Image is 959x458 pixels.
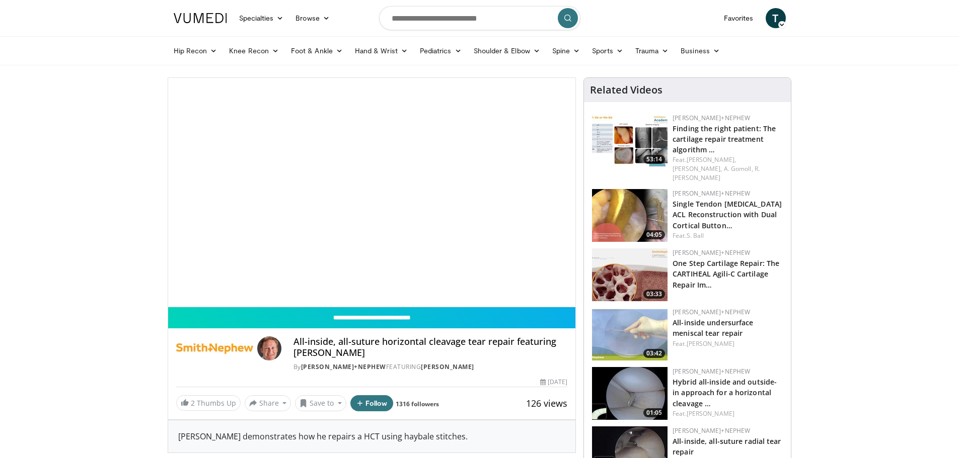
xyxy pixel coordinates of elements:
a: Pediatrics [414,41,468,61]
a: 04:05 [592,189,668,242]
a: 03:33 [592,248,668,301]
h4: All-inside, all-suture horizontal cleavage tear repair featuring [PERSON_NAME] [293,336,567,358]
a: R. [PERSON_NAME] [673,164,760,182]
img: 02c34c8e-0ce7-40b9-85e3-cdd59c0970f9.150x105_q85_crop-smart_upscale.jpg [592,308,668,360]
span: 04:05 [643,230,665,239]
a: Favorites [718,8,760,28]
a: [PERSON_NAME]+Nephew [673,367,750,376]
a: 2 Thumbs Up [176,395,241,411]
div: [PERSON_NAME] demonstrates how he repairs a HCT using haybale stitches. [168,420,576,452]
a: Finding the right patient: The cartilage repair treatment algorithm … [673,124,776,154]
a: [PERSON_NAME], [687,155,736,164]
a: Shoulder & Elbow [468,41,546,61]
a: Knee Recon [223,41,285,61]
a: 1316 followers [396,400,439,408]
a: Hip Recon [168,41,224,61]
a: Single Tendon [MEDICAL_DATA] ACL Reconstruction with Dual Cortical Button… [673,199,782,230]
img: 2894c166-06ea-43da-b75e-3312627dae3b.150x105_q85_crop-smart_upscale.jpg [592,114,668,166]
div: By FEATURING [293,362,567,372]
a: [PERSON_NAME]+Nephew [673,248,750,257]
a: All-inside undersurface meniscal tear repair [673,318,753,338]
img: Smith+Nephew [176,336,253,360]
a: Specialties [233,8,290,28]
a: [PERSON_NAME]+Nephew [673,308,750,316]
a: [PERSON_NAME] [421,362,474,371]
a: [PERSON_NAME], [673,164,722,173]
a: 53:14 [592,114,668,166]
h4: Related Videos [590,84,662,96]
div: Feat. [673,339,783,348]
a: [PERSON_NAME] [687,339,734,348]
span: 03:33 [643,290,665,299]
a: Sports [586,41,629,61]
img: 781f413f-8da4-4df1-9ef9-bed9c2d6503b.150x105_q85_crop-smart_upscale.jpg [592,248,668,301]
a: [PERSON_NAME]+Nephew [301,362,386,371]
a: [PERSON_NAME] [687,409,734,418]
span: 2 [191,398,195,408]
input: Search topics, interventions [379,6,580,30]
a: Hybrid all-inside and outside-in approach for a horizontal cleavage … [673,377,777,408]
a: T [766,8,786,28]
a: One Step Cartilage Repair: The CARTIHEAL Agili-C Cartilage Repair Im… [673,258,779,289]
button: Save to [295,395,346,411]
a: 03:42 [592,308,668,360]
video-js: Video Player [168,78,576,307]
div: [DATE] [540,378,567,387]
a: Browse [289,8,336,28]
div: Feat. [673,231,783,240]
a: 01:05 [592,367,668,420]
a: Trauma [629,41,675,61]
a: All-inside, all-suture radial tear repair [673,436,781,456]
a: [PERSON_NAME]+Nephew [673,426,750,435]
span: 53:14 [643,155,665,164]
a: [PERSON_NAME]+Nephew [673,114,750,122]
div: Feat. [673,155,783,182]
img: Avatar [257,336,281,360]
a: Spine [546,41,586,61]
a: A. Gomoll, [724,164,753,173]
span: 126 views [526,397,567,409]
a: S. Ball [687,231,704,240]
a: Business [675,41,726,61]
button: Share [245,395,291,411]
div: Feat. [673,409,783,418]
img: 364c13b8-bf65-400b-a941-5a4a9c158216.150x105_q85_crop-smart_upscale.jpg [592,367,668,420]
button: Follow [350,395,394,411]
a: [PERSON_NAME]+Nephew [673,189,750,198]
img: 47fc3831-2644-4472-a478-590317fb5c48.150x105_q85_crop-smart_upscale.jpg [592,189,668,242]
a: Hand & Wrist [349,41,414,61]
span: 01:05 [643,408,665,417]
a: Foot & Ankle [285,41,349,61]
img: VuMedi Logo [174,13,227,23]
span: 03:42 [643,349,665,358]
